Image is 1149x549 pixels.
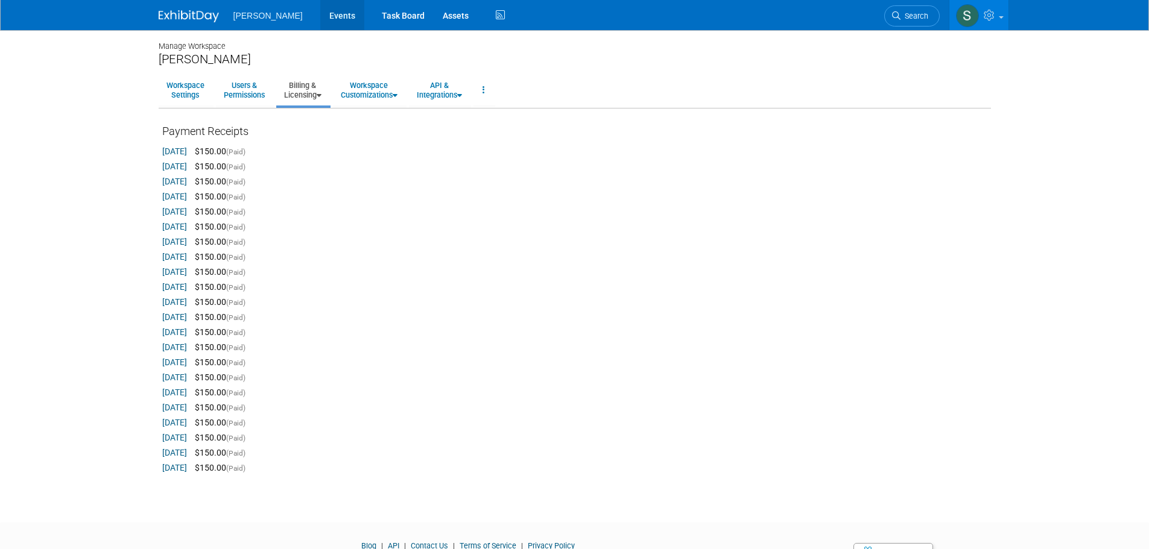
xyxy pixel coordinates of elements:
[159,52,991,67] div: [PERSON_NAME]
[162,222,187,231] a: [DATE]
[226,328,245,337] span: (Paid)
[189,342,226,352] span: $150.00
[162,433,187,442] a: [DATE]
[226,374,245,382] span: (Paid)
[189,357,226,367] span: $150.00
[162,312,187,322] a: [DATE]
[226,344,245,352] span: (Paid)
[226,313,245,322] span: (Paid)
[162,267,187,277] a: [DATE]
[226,464,245,472] span: (Paid)
[276,75,329,105] a: Billing &Licensing
[226,193,245,201] span: (Paid)
[189,372,226,382] span: $150.00
[162,282,187,292] a: [DATE]
[162,237,187,246] a: [DATE]
[189,146,226,156] span: $150.00
[226,389,245,397] span: (Paid)
[226,359,245,367] span: (Paid)
[226,419,245,427] span: (Paid)
[162,162,187,171] a: [DATE]
[409,75,470,105] a: API &Integrations
[189,387,226,397] span: $150.00
[226,148,245,156] span: (Paid)
[159,75,212,105] a: WorkspaceSettings
[189,237,226,246] span: $150.00
[162,297,187,307] a: [DATE]
[162,418,187,427] a: [DATE]
[189,177,226,186] span: $150.00
[162,252,187,262] a: [DATE]
[162,207,187,216] a: [DATE]
[189,162,226,171] span: $150.00
[162,342,187,352] a: [DATE]
[901,11,928,20] span: Search
[162,448,187,457] a: [DATE]
[226,223,245,231] span: (Paid)
[226,268,245,277] span: (Paid)
[189,282,226,292] span: $150.00
[226,208,245,216] span: (Paid)
[189,252,226,262] span: $150.00
[189,403,226,412] span: $150.00
[189,433,226,442] span: $150.00
[226,253,245,262] span: (Paid)
[216,75,273,105] a: Users &Permissions
[189,448,226,457] span: $150.00
[162,372,187,382] a: [DATE]
[189,192,226,201] span: $150.00
[189,297,226,307] span: $150.00
[162,146,187,156] a: [DATE]
[226,298,245,307] span: (Paid)
[226,449,245,457] span: (Paid)
[189,418,226,427] span: $150.00
[162,463,187,472] a: [DATE]
[884,5,940,27] a: Search
[226,163,245,171] span: (Paid)
[189,207,226,216] span: $150.00
[162,327,187,337] a: [DATE]
[162,387,187,397] a: [DATE]
[162,177,187,186] a: [DATE]
[189,312,226,322] span: $150.00
[162,192,187,201] a: [DATE]
[226,283,245,292] span: (Paid)
[956,4,979,27] img: Skye Tuinei
[233,11,303,20] span: [PERSON_NAME]
[159,30,991,52] div: Manage Workspace
[333,75,405,105] a: WorkspaceCustomizations
[226,404,245,412] span: (Paid)
[189,463,226,472] span: $150.00
[189,267,226,277] span: $150.00
[226,178,245,186] span: (Paid)
[226,238,245,246] span: (Paid)
[159,10,219,22] img: ExhibitDay
[189,222,226,231] span: $150.00
[162,124,987,145] div: Payment Receipts
[162,357,187,367] a: [DATE]
[162,403,187,412] a: [DATE]
[189,327,226,337] span: $150.00
[226,434,245,442] span: (Paid)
